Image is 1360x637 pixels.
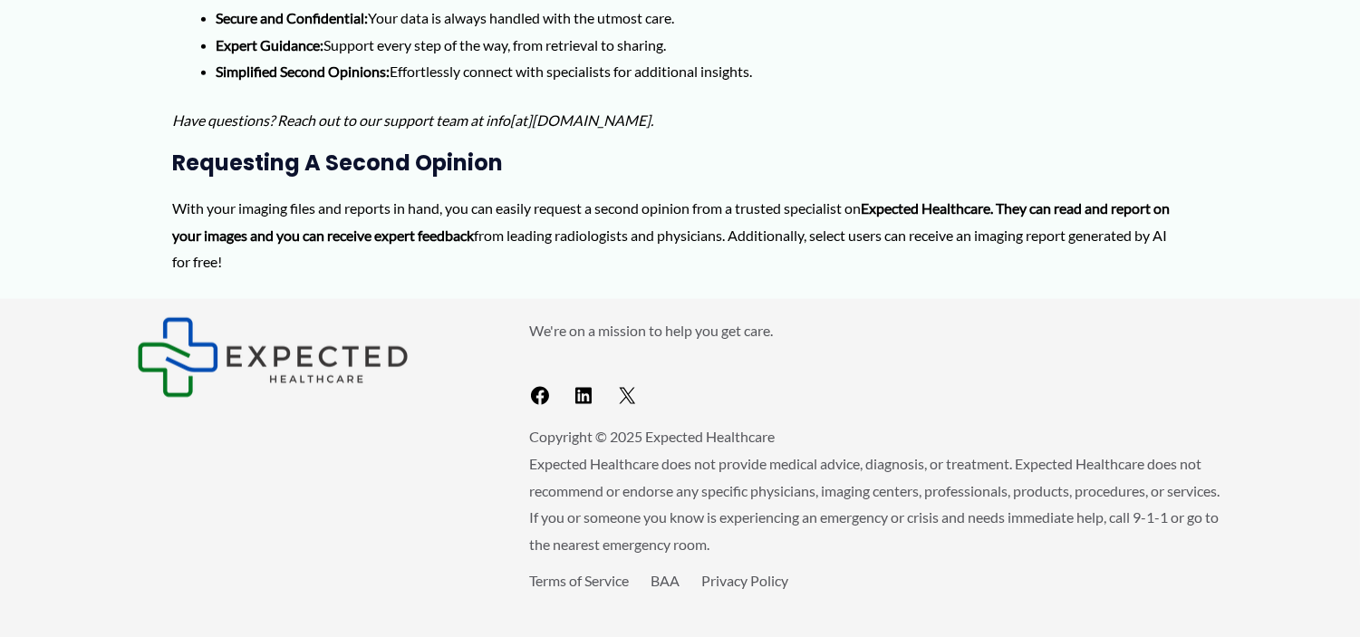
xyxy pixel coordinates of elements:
[529,317,1224,414] aside: Footer Widget 2
[137,317,409,398] img: Expected Healthcare Logo - side, dark font, small
[333,227,475,244] span: eceive expert feedback
[173,227,1168,271] span: from leading radiologists and physicians. Additionally, select users can receive an imaging repor...
[137,317,484,398] aside: Footer Widget 1
[217,5,1188,32] li: Your data is always handled with the utmost care.
[173,149,1188,177] h3: Requesting a Second Opinion
[529,455,1220,553] span: Expected Healthcare does not provide medical advice, diagnosis, or treatment. Expected Healthcare...
[651,572,680,589] a: BAA
[217,63,391,80] span: Simplified Second Opinions:
[217,58,1188,85] li: Effortlessly connect with specialists for additional insights.
[217,32,1188,59] li: Support every step of the way, from retrieval to sharing.
[217,9,369,26] span: Secure and Confidential:
[701,572,788,589] a: Privacy Policy
[529,567,1224,635] aside: Footer Widget 3
[173,111,654,129] i: Have questions? Reach out to our support team at info[at][DOMAIN_NAME].
[529,428,775,445] span: Copyright © 2025 Expected Healthcare
[173,199,1171,244] span: Expected Healthcare. They can read and report on your images and you can r
[217,36,324,53] span: Expert Guidance:
[529,572,629,589] a: Terms of Service
[173,195,1188,275] p: With your imaging files and reports in hand, you can easily request a second opinion from a trust...
[529,317,1224,344] p: We're on a mission to help you get care.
